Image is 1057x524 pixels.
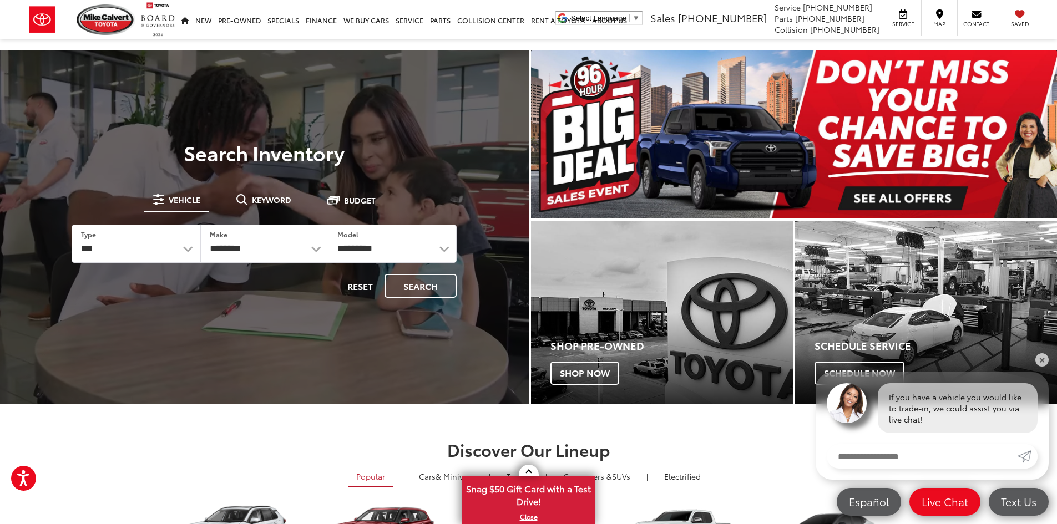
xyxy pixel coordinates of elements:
[837,488,901,516] a: Español
[633,14,640,22] span: ▼
[344,196,376,204] span: Budget
[338,274,382,298] button: Reset
[815,362,904,385] span: Schedule Now
[775,24,808,35] span: Collision
[878,383,1038,433] div: If you have a vehicle you would like to trade-in, we could assist you via live chat!
[810,24,879,35] span: [PHONE_NUMBER]
[989,488,1049,516] a: Text Us
[891,20,916,28] span: Service
[550,340,793,352] h4: Shop Pre-Owned
[436,471,473,482] span: & Minivan
[411,467,481,486] a: Cars
[77,4,135,35] img: Mike Calvert Toyota
[827,444,1018,469] input: Enter your message
[775,2,801,13] span: Service
[531,221,793,404] div: Toyota
[927,20,952,28] span: Map
[827,383,867,423] img: Agent profile photo
[650,11,675,25] span: Sales
[47,141,482,164] h3: Search Inventory
[398,471,406,482] li: |
[550,362,619,385] span: Shop Now
[385,274,457,298] button: Search
[348,467,393,487] a: Popular
[138,440,920,459] h2: Discover Our Lineup
[843,495,894,508] span: Español
[656,467,709,486] a: Electrified
[555,467,639,486] a: SUVs
[252,196,291,204] span: Keyword
[531,221,793,404] a: Shop Pre-Owned Shop Now
[463,477,594,511] span: Snag $50 Gift Card with a Test Drive!
[1008,20,1032,28] span: Saved
[995,495,1042,508] span: Text Us
[815,340,1057,352] h4: Schedule Service
[81,230,96,239] label: Type
[795,13,864,24] span: [PHONE_NUMBER]
[803,2,872,13] span: [PHONE_NUMBER]
[916,495,974,508] span: Live Chat
[795,221,1057,404] div: Toyota
[963,20,989,28] span: Contact
[678,11,767,25] span: [PHONE_NUMBER]
[210,230,227,239] label: Make
[169,196,200,204] span: Vehicle
[1018,444,1038,469] a: Submit
[337,230,358,239] label: Model
[909,488,980,516] a: Live Chat
[644,471,651,482] li: |
[775,13,793,24] span: Parts
[795,221,1057,404] a: Schedule Service Schedule Now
